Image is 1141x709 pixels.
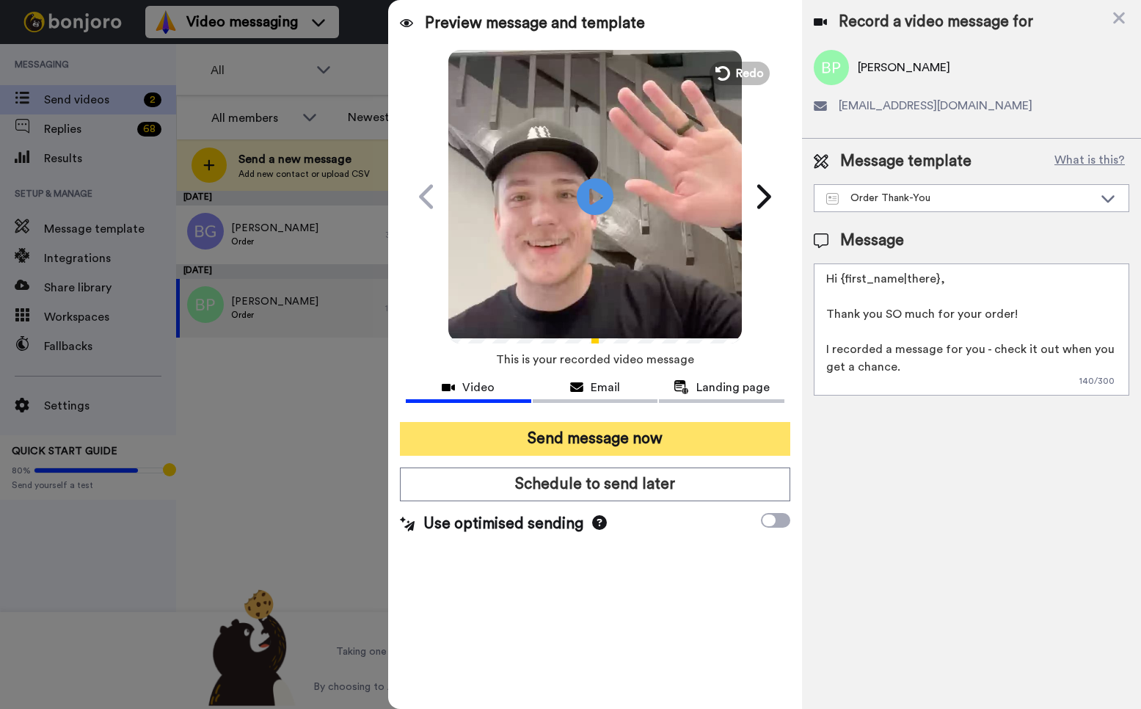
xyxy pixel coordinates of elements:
[496,343,694,376] span: This is your recorded video message
[1050,150,1129,172] button: What is this?
[591,379,620,396] span: Email
[400,468,790,501] button: Schedule to send later
[423,513,583,535] span: Use optimised sending
[826,191,1093,206] div: Order Thank-You
[840,150,972,172] span: Message template
[696,379,770,396] span: Landing page
[400,422,790,456] button: Send message now
[839,97,1032,114] span: [EMAIL_ADDRESS][DOMAIN_NAME]
[462,379,495,396] span: Video
[840,230,904,252] span: Message
[826,193,839,205] img: Message-temps.svg
[814,263,1129,396] textarea: Hi {first_name|there}, Thank you SO much for your order! I recorded a message for you - check it ...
